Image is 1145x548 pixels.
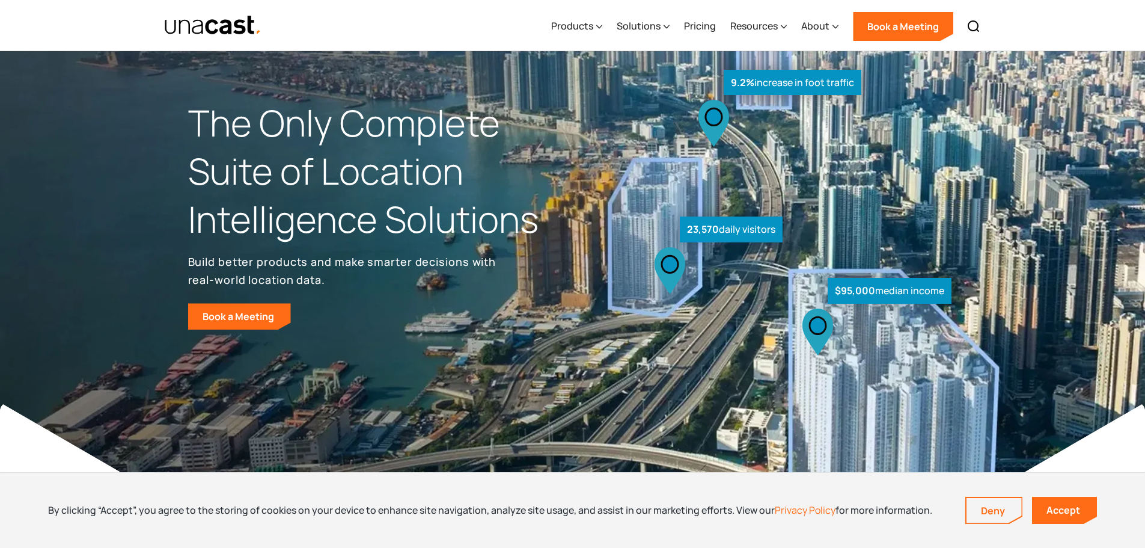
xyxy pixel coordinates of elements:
a: Accept [1032,497,1097,524]
div: Resources [730,19,778,33]
div: Resources [730,2,787,51]
a: Book a Meeting [188,303,291,330]
div: Products [551,2,602,51]
p: Build better products and make smarter decisions with real-world location data. [188,253,501,289]
div: Solutions [617,2,670,51]
a: Deny [966,498,1022,523]
div: median income [828,278,951,304]
img: Unacast text logo [164,15,262,36]
a: Book a Meeting [853,12,953,41]
strong: $95,000 [835,284,875,297]
a: Pricing [684,2,716,51]
div: About [801,2,838,51]
div: increase in foot traffic [724,70,861,96]
div: About [801,19,829,33]
div: Solutions [617,19,661,33]
strong: 9.2% [731,76,754,89]
h1: The Only Complete Suite of Location Intelligence Solutions [188,99,573,243]
div: Products [551,19,593,33]
a: Privacy Policy [775,503,835,517]
a: home [164,15,262,36]
img: Search icon [966,19,981,34]
div: daily visitors [680,217,783,242]
strong: 23,570 [687,223,719,236]
div: By clicking “Accept”, you agree to the storing of cookies on your device to enhance site navigati... [48,503,932,517]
